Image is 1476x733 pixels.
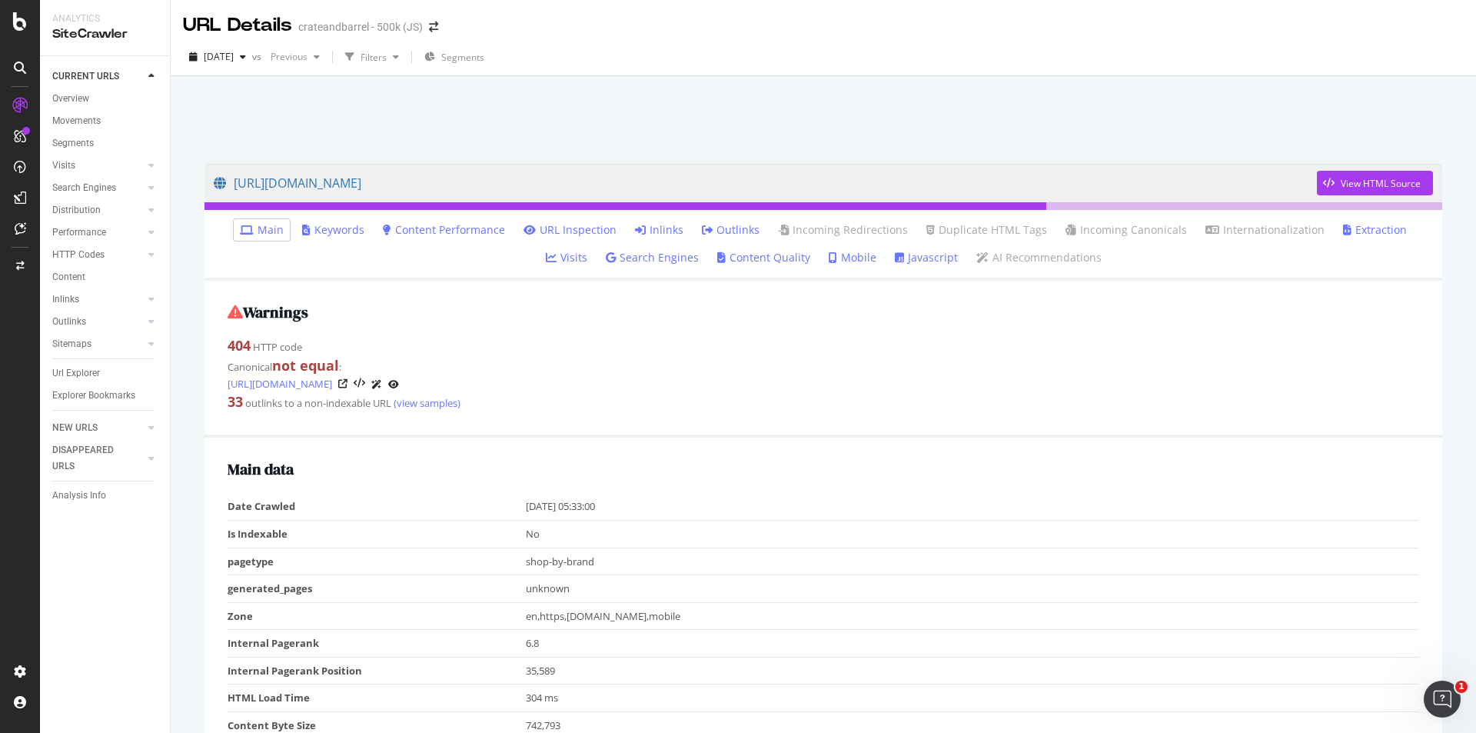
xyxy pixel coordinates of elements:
[272,356,339,375] strong: not equal
[778,222,908,238] a: Incoming Redirections
[228,356,1419,392] div: Canonical :
[264,50,307,63] span: Previous
[52,292,144,308] a: Inlinks
[526,602,1420,630] td: en,https,[DOMAIN_NAME],mobile
[228,630,526,658] td: Internal Pagerank
[228,548,526,575] td: pagetype
[1424,681,1461,718] iframe: Intercom live chat
[717,250,810,265] a: Content Quality
[1455,681,1468,693] span: 1
[1341,177,1421,190] div: View HTML Source
[526,630,1420,658] td: 6.8
[391,396,460,410] a: (view samples)
[52,488,106,504] div: Analysis Info
[252,50,264,63] span: vs
[264,45,326,69] button: Previous
[52,113,101,129] div: Movements
[52,388,135,404] div: Explorer Bookmarks
[418,45,490,69] button: Segments
[52,113,159,129] a: Movements
[52,365,100,381] div: Url Explorer
[52,247,105,263] div: HTTP Codes
[228,376,332,391] a: [URL][DOMAIN_NAME]
[228,392,243,411] strong: 33
[228,336,251,355] strong: 404
[214,164,1317,202] a: [URL][DOMAIN_NAME]
[52,202,144,218] a: Distribution
[895,250,958,265] a: Javascript
[526,575,1420,603] td: unknown
[183,12,292,38] div: URL Details
[228,461,1419,478] h2: Main data
[52,180,116,196] div: Search Engines
[52,442,130,475] div: DISAPPEARED URLS
[228,493,526,520] td: Date Crawled
[429,22,438,32] div: arrow-right-arrow-left
[1205,222,1325,238] a: Internationalization
[52,365,159,381] a: Url Explorer
[52,269,85,285] div: Content
[52,225,144,241] a: Performance
[526,520,1420,548] td: No
[204,50,234,63] span: 2025 Aug. 21st
[52,135,94,152] div: Segments
[52,336,144,352] a: Sitemaps
[526,657,1420,685] td: 35,589
[52,25,158,43] div: SiteCrawler
[526,493,1420,520] td: [DATE] 05:33:00
[339,45,405,69] button: Filters
[228,304,1419,321] h2: Warnings
[635,222,683,238] a: Inlinks
[52,68,119,85] div: CURRENT URLS
[52,91,159,107] a: Overview
[1317,171,1433,195] button: View HTML Source
[52,135,159,152] a: Segments
[52,158,144,174] a: Visits
[228,657,526,685] td: Internal Pagerank Position
[52,488,159,504] a: Analysis Info
[388,376,399,392] a: URL Inspection
[52,202,101,218] div: Distribution
[52,68,144,85] a: CURRENT URLS
[52,158,75,174] div: Visits
[526,685,1420,712] td: 304 ms
[228,336,1419,356] div: HTTP code
[52,180,144,196] a: Search Engines
[546,250,587,265] a: Visits
[52,420,98,436] div: NEW URLS
[338,379,347,388] a: Visit Online Page
[52,314,86,330] div: Outlinks
[524,222,617,238] a: URL Inspection
[52,225,106,241] div: Performance
[371,376,382,392] a: AI Url Details
[52,336,91,352] div: Sitemaps
[1065,222,1187,238] a: Incoming Canonicals
[228,602,526,630] td: Zone
[829,250,876,265] a: Mobile
[228,520,526,548] td: Is Indexable
[702,222,760,238] a: Outlinks
[52,12,158,25] div: Analytics
[52,247,144,263] a: HTTP Codes
[52,269,159,285] a: Content
[1343,222,1407,238] a: Extraction
[228,575,526,603] td: generated_pages
[183,45,252,69] button: [DATE]
[52,292,79,308] div: Inlinks
[52,442,144,475] a: DISAPPEARED URLS
[240,222,284,238] a: Main
[976,250,1102,265] a: AI Recommendations
[302,222,364,238] a: Keywords
[52,91,89,107] div: Overview
[52,314,144,330] a: Outlinks
[52,420,144,436] a: NEW URLS
[606,250,699,265] a: Search Engines
[298,19,423,35] div: crateandbarrel - 500k (JS)
[228,392,1419,412] div: outlinks to a non-indexable URL
[361,51,387,64] div: Filters
[441,51,484,64] span: Segments
[526,548,1420,575] td: shop-by-brand
[383,222,505,238] a: Content Performance
[228,685,526,712] td: HTML Load Time
[354,378,365,389] button: View HTML Source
